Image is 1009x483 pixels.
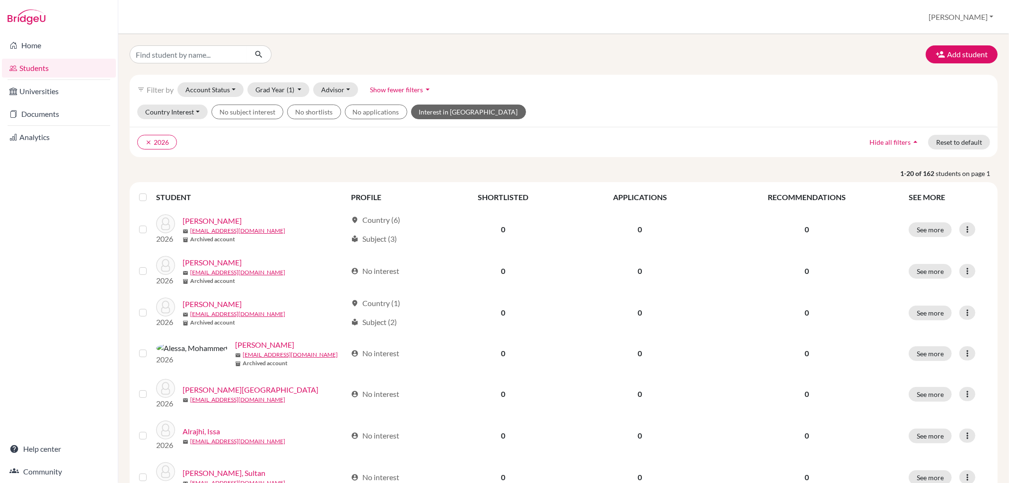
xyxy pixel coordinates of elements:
p: 2026 [156,275,175,286]
td: 0 [570,250,710,292]
a: Community [2,462,116,481]
button: clear2026 [137,135,177,149]
button: Show fewer filtersarrow_drop_down [362,82,440,97]
th: STUDENT [156,186,345,209]
a: [PERSON_NAME], Sultan [183,467,265,479]
span: local_library [351,235,359,243]
button: Advisor [313,82,358,97]
span: students on page 1 [936,168,998,178]
div: No interest [351,348,399,359]
th: APPLICATIONS [570,186,710,209]
a: [PERSON_NAME] [183,257,242,268]
p: 2026 [156,233,175,245]
p: 0 [716,430,897,441]
a: Alrajhi, Issa [183,426,220,437]
button: See more [909,429,952,443]
span: location_on [351,216,359,224]
div: Country (6) [351,214,400,226]
button: Interest in [GEOGRAPHIC_DATA] [411,105,526,119]
button: See more [909,264,952,279]
button: Country Interest [137,105,208,119]
img: Alessa, Mohammed [156,342,228,354]
button: No shortlists [287,105,341,119]
p: 0 [716,307,897,318]
span: mail [183,397,188,403]
img: Alrajhi, Issa [156,421,175,439]
span: inventory_2 [183,279,188,284]
div: No interest [351,472,399,483]
th: PROFILE [345,186,436,209]
span: mail [183,228,188,234]
div: Country (1) [351,298,400,309]
img: Acosta, Dominic [156,214,175,233]
span: location_on [351,299,359,307]
span: (1) [287,86,294,94]
td: 0 [570,373,710,415]
b: Archived account [190,318,235,327]
td: 0 [570,415,710,457]
a: [PERSON_NAME][GEOGRAPHIC_DATA] [183,384,318,395]
a: Help center [2,439,116,458]
td: 0 [436,209,570,250]
button: See more [909,346,952,361]
p: 2026 [156,439,175,451]
a: [EMAIL_ADDRESS][DOMAIN_NAME] [190,310,285,318]
th: SHORTLISTED [436,186,570,209]
p: 0 [716,472,897,483]
span: inventory_2 [183,320,188,326]
span: account_circle [351,267,359,275]
a: [PERSON_NAME] [235,339,294,351]
a: [EMAIL_ADDRESS][DOMAIN_NAME] [190,437,285,446]
div: Subject (3) [351,233,397,245]
span: local_library [351,318,359,326]
button: Hide all filtersarrow_drop_up [861,135,928,149]
td: 0 [570,292,710,334]
span: Hide all filters [869,138,911,146]
span: inventory_2 [183,237,188,243]
p: 2026 [156,354,228,365]
img: Albader, Joud [156,256,175,275]
span: inventory_2 [235,361,241,367]
a: [EMAIL_ADDRESS][DOMAIN_NAME] [190,227,285,235]
p: 0 [716,388,897,400]
a: Documents [2,105,116,123]
span: mail [183,312,188,317]
img: Al Sebyani, Sultan [156,462,175,481]
button: Grad Year(1) [247,82,310,97]
span: mail [183,439,188,445]
i: clear [145,139,152,146]
th: SEE MORE [903,186,994,209]
p: 0 [716,265,897,277]
div: Subject (2) [351,316,397,328]
button: [PERSON_NAME] [924,8,998,26]
button: Add student [926,45,998,63]
a: [PERSON_NAME] [183,299,242,310]
td: 0 [436,292,570,334]
strong: 1-20 of 162 [900,168,936,178]
p: 2026 [156,316,175,328]
input: Find student by name... [130,45,247,63]
button: Reset to default [928,135,990,149]
button: No applications [345,105,407,119]
b: Archived account [190,277,235,285]
div: No interest [351,430,399,441]
td: 0 [570,334,710,373]
span: mail [235,352,241,358]
button: Account Status [177,82,244,97]
td: 0 [570,209,710,250]
i: arrow_drop_up [911,137,920,147]
span: account_circle [351,432,359,439]
th: RECOMMENDATIONS [711,186,903,209]
a: [EMAIL_ADDRESS][DOMAIN_NAME] [243,351,338,359]
i: arrow_drop_down [423,85,432,94]
p: 0 [716,348,897,359]
button: See more [909,222,952,237]
span: account_circle [351,390,359,398]
td: 0 [436,250,570,292]
a: Analytics [2,128,116,147]
span: Show fewer filters [370,86,423,94]
img: Alessa, Abdullah [156,298,175,316]
button: No subject interest [211,105,283,119]
p: 0 [716,224,897,235]
a: [EMAIL_ADDRESS][DOMAIN_NAME] [190,268,285,277]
